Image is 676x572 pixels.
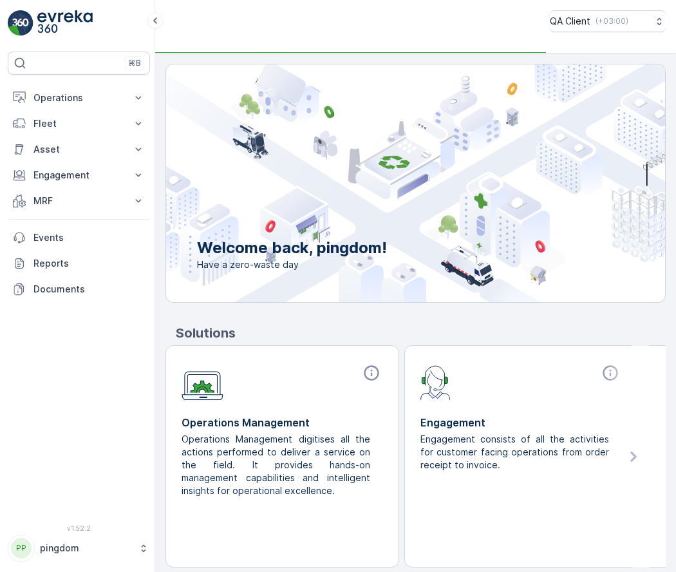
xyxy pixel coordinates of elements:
p: Fleet [33,117,124,130]
p: Documents [33,283,145,296]
p: Operations Management [182,415,383,430]
button: Operations [8,85,150,111]
button: Asset [8,137,150,162]
img: city illustration [108,64,665,302]
a: Events [8,225,150,251]
img: logo_light-DOdMpM7g.png [37,10,93,36]
p: ( +03:00 ) [596,16,628,26]
button: Fleet [8,111,150,137]
p: pingdom [40,542,132,555]
p: Events [33,231,145,244]
p: Engagement consists of all the activities for customer facing operations from order receipt to in... [420,433,612,472]
p: QA Client [550,15,590,28]
p: Asset [33,143,124,156]
p: Operations Management digitises all the actions performed to deliver a service on the field. It p... [182,433,373,497]
p: Welcome back, pingdom! [197,238,387,258]
p: ⌘B [128,58,141,68]
p: MRF [33,195,124,207]
p: Reports [33,257,145,270]
p: Engagement [420,415,622,430]
a: Reports [8,251,150,276]
button: MRF [8,188,150,214]
img: module-icon [182,364,223,401]
img: module-icon [420,364,451,400]
p: Engagement [33,169,124,182]
p: Operations [33,91,124,104]
button: QA Client(+03:00) [550,10,666,32]
div: PP [11,538,32,558]
a: Documents [8,276,150,302]
img: logo [8,10,33,36]
button: Engagement [8,162,150,188]
button: PPpingdom [8,535,150,562]
span: Have a zero-waste day [197,258,387,271]
span: v 1.52.2 [8,524,150,532]
p: Solutions [176,323,666,343]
